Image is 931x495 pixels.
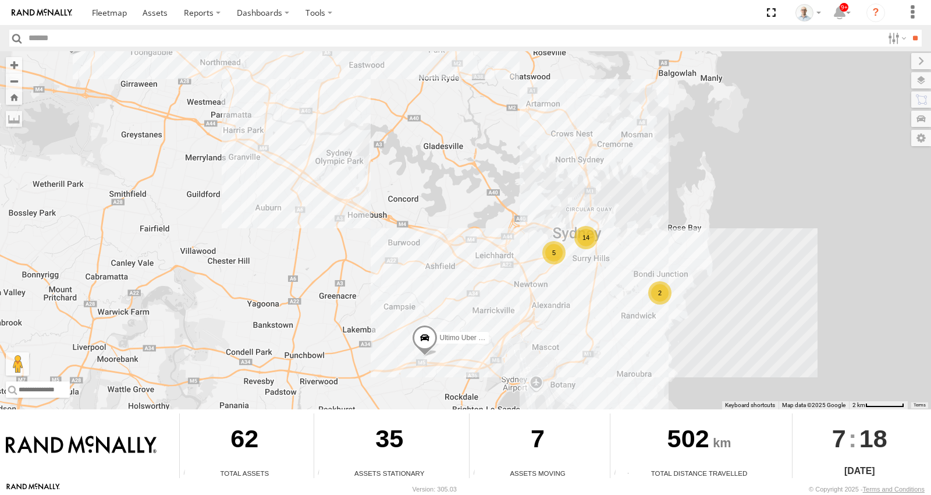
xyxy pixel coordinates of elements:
[574,226,598,249] div: 14
[314,469,332,478] div: Total number of assets current stationary.
[470,413,606,468] div: 7
[793,413,927,464] div: :
[832,413,846,464] span: 7
[180,413,309,468] div: 62
[648,281,671,305] div: 2
[791,4,825,22] div: Kurt Byers
[866,3,885,22] i: ?
[852,402,865,408] span: 2 km
[180,469,197,478] div: Total number of Enabled Assets
[610,413,787,468] div: 502
[6,483,60,495] a: Visit our Website
[859,413,887,464] span: 18
[914,402,926,407] a: Terms
[470,468,606,478] div: Assets Moving
[6,89,22,105] button: Zoom Home
[6,57,22,73] button: Zoom in
[849,401,908,409] button: Map Scale: 2 km per 63 pixels
[782,402,845,408] span: Map data ©2025 Google
[180,468,309,478] div: Total Assets
[610,469,628,478] div: Total distance travelled by all assets within specified date range and applied filters
[863,486,925,493] a: Terms and Conditions
[610,468,787,478] div: Total Distance Travelled
[470,469,487,478] div: Total number of assets current in transit.
[793,464,927,478] div: [DATE]
[6,436,157,455] img: Rand McNally
[314,413,465,468] div: 35
[911,130,931,146] label: Map Settings
[6,111,22,127] label: Measure
[12,9,72,17] img: rand-logo.svg
[413,486,457,493] div: Version: 305.03
[542,241,566,264] div: 5
[6,352,29,376] button: Drag Pegman onto the map to open Street View
[725,401,775,409] button: Keyboard shortcuts
[809,486,925,493] div: © Copyright 2025 -
[440,333,503,341] span: Ultimo Uber 09QMC
[314,468,465,478] div: Assets Stationary
[6,73,22,89] button: Zoom out
[883,30,908,47] label: Search Filter Options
